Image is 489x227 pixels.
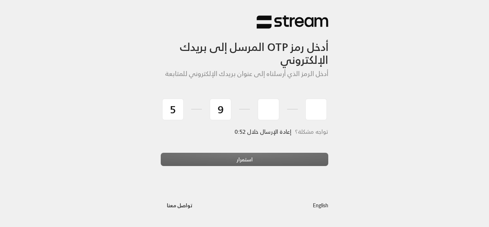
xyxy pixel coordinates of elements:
a: English [313,199,328,212]
a: تواصل معنا [161,201,198,210]
h5: أدخل الرمز الذي أرسلناه إلى عنوان بريدك الإلكتروني للمتابعة [161,70,328,78]
button: تواصل معنا [161,199,198,212]
img: Stream Logo [257,15,328,29]
span: إعادة الإرسال خلال 0:52 [235,127,291,137]
h3: أدخل رمز OTP المرسل إلى بريدك الإلكتروني [161,29,328,67]
span: تواجه مشكلة؟ [295,127,328,137]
